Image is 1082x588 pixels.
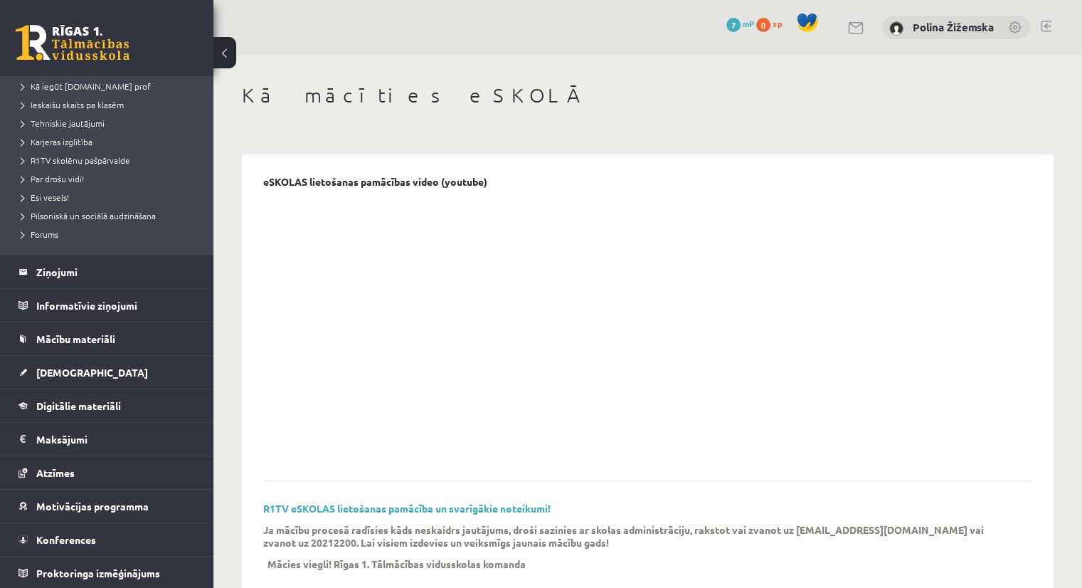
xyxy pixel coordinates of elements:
[21,117,105,129] span: Tehniskie jautājumi
[756,18,789,29] a: 0 xp
[21,228,199,241] a: Forums
[21,210,156,221] span: Pilsoniskā un sociālā audzināšana
[18,523,196,556] a: Konferences
[18,490,196,523] a: Motivācijas programma
[36,466,75,479] span: Atzīmes
[21,191,199,204] a: Esi vesels!
[756,18,770,32] span: 0
[36,332,115,345] span: Mācību materiāli
[18,389,196,422] a: Digitālie materiāli
[21,154,130,166] span: R1TV skolēnu pašpārvalde
[21,173,84,184] span: Par drošu vidi!
[743,18,754,29] span: mP
[21,154,199,167] a: R1TV skolēnu pašpārvalde
[36,289,196,322] legend: Informatīvie ziņojumi
[773,18,782,29] span: xp
[16,25,129,61] a: Rīgas 1. Tālmācības vidusskola
[21,98,199,111] a: Ieskaišu skaits pa klasēm
[267,557,332,570] p: Mācies viegli!
[21,80,199,93] a: Kā iegūt [DOMAIN_NAME] prof
[36,500,149,513] span: Motivācijas programma
[913,20,994,34] a: Polina Žižemska
[21,117,199,130] a: Tehniskie jautājumi
[18,356,196,389] a: [DEMOGRAPHIC_DATA]
[21,135,199,148] a: Karjeras izglītība
[36,256,196,288] legend: Ziņojumi
[242,83,1054,107] h1: Kā mācīties eSKOLĀ
[21,209,199,222] a: Pilsoniskā un sociālā audzināšana
[36,423,196,456] legend: Maksājumi
[36,533,96,546] span: Konferences
[726,18,741,32] span: 7
[21,136,92,147] span: Karjeras izglītība
[21,99,124,110] span: Ieskaišu skaits pa klasēm
[36,366,148,379] span: [DEMOGRAPHIC_DATA]
[21,229,58,240] span: Forums
[18,289,196,322] a: Informatīvie ziņojumi
[263,523,1011,549] p: Ja mācību procesā radīsies kāds neskaidrs jautājums, droši sazinies ar skolas administrāciju, rak...
[263,502,551,515] a: R1TV eSKOLAS lietošanas pamācība un svarīgākie noteikumi!
[21,80,151,92] span: Kā iegūt [DOMAIN_NAME] prof
[21,172,199,185] a: Par drošu vidi!
[334,557,526,570] p: Rīgas 1. Tālmācības vidusskolas komanda
[263,176,487,188] p: eSKOLAS lietošanas pamācības video (youtube)
[726,18,754,29] a: 7 mP
[21,191,69,203] span: Esi vesels!
[889,21,903,36] img: Polina Žižemska
[36,399,121,412] span: Digitālie materiāli
[18,256,196,288] a: Ziņojumi
[18,423,196,456] a: Maksājumi
[18,322,196,355] a: Mācību materiāli
[36,567,160,579] span: Proktoringa izmēģinājums
[18,456,196,489] a: Atzīmes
